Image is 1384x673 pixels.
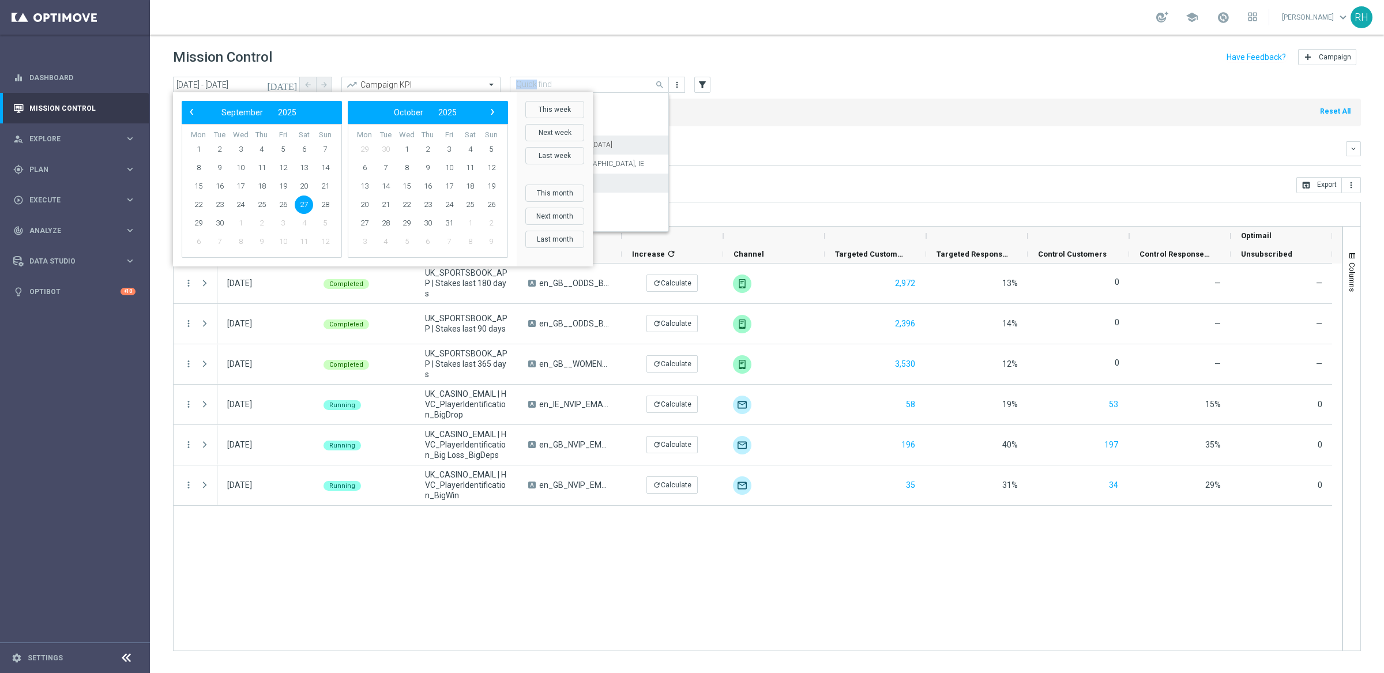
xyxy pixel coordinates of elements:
span: — [1214,359,1221,369]
div: Press SPACE to select this row. [174,385,217,425]
span: Control Response Rate [1139,250,1211,258]
span: Completed [329,280,363,288]
i: refresh [653,400,661,408]
colored-tag: Running [324,399,361,410]
div: Plan [13,164,125,175]
span: 1 [231,214,250,232]
span: Completed [329,321,363,328]
span: 12 [316,232,334,251]
i: refresh [653,481,661,489]
th: weekday [354,130,375,140]
label: 0 [1115,317,1119,328]
colored-tag: Completed [324,278,369,289]
span: 8 [231,232,250,251]
th: weekday [480,130,502,140]
button: lightbulb Optibot +10 [13,287,136,296]
i: filter_alt [697,80,708,90]
div: Dashboard [13,62,136,93]
th: weekday [396,130,418,140]
div: Press SPACE to select this row. [174,344,217,385]
span: 16 [210,177,229,195]
span: 8 [397,159,416,177]
i: equalizer [13,73,24,83]
span: 22 [189,195,208,214]
multiple-options-button: Export to CSV [1296,180,1361,189]
button: 58 [905,397,916,412]
span: 1 [189,140,208,159]
a: Dashboard [29,62,136,93]
span: 2 [210,140,229,159]
span: 3 [274,214,292,232]
input: Have Feedback? [1227,53,1286,61]
img: OptiMobile Push [733,275,751,293]
span: 10 [231,159,250,177]
span: A [528,320,536,327]
i: play_circle_outline [13,195,24,205]
button: 2025 [270,105,304,120]
span: Increase [632,250,665,258]
span: UK_CASINO_EMAIL | HVC_PlayerIdentification_BigDrop [425,389,509,420]
span: UK_SPORTSBOOK_APP | Stakes last 90 days [425,313,509,334]
span: 28 [377,214,395,232]
bs-datepicker-navigation-view: ​ ​ ​ [351,105,499,120]
i: more_vert [183,399,194,409]
button: add Campaign [1298,49,1356,65]
span: 2 [253,214,271,232]
th: weekday [460,130,481,140]
div: Press SPACE to select this row. [217,344,1332,385]
span: en_GB__WOMENS_RUGBY_WCF_270925_ENG_VS_CAN__ALL_APP_TAC_SP [539,359,612,369]
label: 0 [1115,277,1119,287]
i: keyboard_arrow_right [125,133,136,144]
span: school [1186,11,1198,24]
div: 27 Sep 2025, Saturday [227,359,252,369]
span: 31 [440,214,458,232]
button: more_vert [183,439,194,450]
i: refresh [653,441,661,449]
span: 14 [316,159,334,177]
button: track_changes Analyze keyboard_arrow_right [13,226,136,235]
span: 24 [231,195,250,214]
i: arrow_back [304,81,312,89]
button: Data Studio keyboard_arrow_right [13,257,136,266]
div: Optibot [13,276,136,307]
span: 26 [482,195,501,214]
button: refreshCalculate [646,396,698,413]
i: arrow_forward [320,81,328,89]
button: more_vert [1342,177,1361,193]
span: Control Customers [1038,250,1107,258]
span: 2025 [278,108,296,117]
span: 15 [189,177,208,195]
span: 26 [274,195,292,214]
span: 2 [482,214,501,232]
span: 13% [1002,279,1018,288]
i: keyboard_arrow_down [1349,145,1357,153]
span: 25 [461,195,479,214]
span: 19 [482,177,501,195]
span: 9 [482,232,501,251]
i: refresh [653,319,661,328]
button: 34 [1108,478,1119,492]
th: weekday [209,130,231,140]
span: A [528,482,536,488]
span: 18 [461,177,479,195]
span: 5 [397,232,416,251]
div: Press SPACE to select this row. [174,264,217,304]
span: Columns [1348,262,1357,292]
button: › [484,105,499,120]
bs-daterangepicker-container: calendar [173,92,593,266]
span: — [1316,319,1322,328]
i: [DATE] [267,80,298,90]
span: 8 [461,232,479,251]
div: Data Studio [13,256,125,266]
span: Campaign [1319,53,1351,61]
span: en_GB_NVIP_EMA_TAC_MIX_RB_HV_BW_50BONUS_2025_A [539,480,612,490]
div: Press SPACE to select this row. [174,465,217,506]
span: 30 [377,140,395,159]
span: 1 [461,214,479,232]
button: person_search Explore keyboard_arrow_right [13,134,136,144]
span: 17 [231,177,250,195]
div: 27 Sep 2025, Saturday [227,318,252,329]
button: refreshCalculate [646,436,698,453]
